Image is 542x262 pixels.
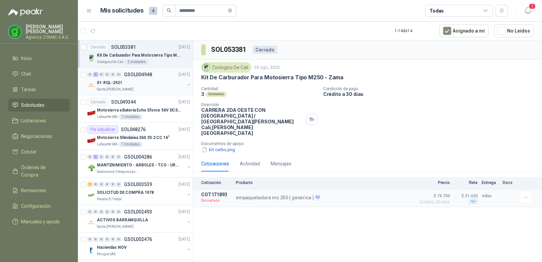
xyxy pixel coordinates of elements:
p: Condición de pago [323,86,539,91]
img: Company Logo [87,136,96,144]
img: Company Logo [87,219,96,227]
p: Motosierra a Batería Echo Eforce 56V DCS-5000; 45 CM [97,107,181,114]
div: 0 [105,237,110,242]
p: 3 [201,91,204,97]
p: [PERSON_NAME] [PERSON_NAME] [26,24,70,34]
div: 0 [87,237,92,242]
span: $ 74.700 [416,192,450,200]
p: SOL049344 [111,100,136,104]
p: GSOL004286 [124,155,152,159]
p: Santa [PERSON_NAME] [97,224,133,229]
p: Haciendas NOV [97,244,126,251]
p: Zoologico De Cali [97,59,124,65]
h1: Mis solicitudes [100,6,144,16]
p: GSOL002476 [124,237,152,242]
p: [DATE] [179,44,190,51]
a: CerradoSOL049344[DATE] Company LogoMotosierra a Batería Echo Eforce 56V DCS-5000; 45 CMLafayette ... [78,95,193,123]
div: 0 [105,155,110,159]
span: 1 [528,3,536,9]
div: Unidades [206,92,227,97]
span: close-circle [228,7,232,14]
div: 0 [93,209,98,214]
p: Kit De Carburador Para Motosierra Tipo M250 - Zama [97,52,181,59]
p: [DATE] [179,154,190,160]
a: Tareas [8,83,70,96]
p: Precio [416,180,450,185]
img: Company Logo [8,25,21,38]
div: 1 Unidades [119,114,142,120]
p: [DATE] [179,72,190,78]
div: Por adjudicar [87,125,118,134]
p: Panela El Trébol [97,197,122,202]
div: 0 [105,72,110,77]
p: 01-RQL-2921 [97,80,122,86]
div: Cerrado [87,98,108,106]
p: SOLICITUD DE COMPRA 1978 [97,189,154,196]
p: Agranza ZOMAC S.A.S. [26,35,70,39]
div: 0 [99,237,104,242]
p: [DATE] [179,99,190,105]
div: 0 [87,209,92,214]
a: 0 0 0 0 0 0 GSOL002476[DATE] Company LogoHaciendas NOVPerugia SAS [87,235,191,257]
div: Actividad [240,160,260,167]
div: 0 [110,182,116,187]
button: kit carbu.png [201,146,236,153]
span: search [167,8,171,13]
div: 0 [110,155,116,159]
p: Perugia SAS [97,251,116,257]
button: 1 [522,5,534,17]
div: 0 [87,72,92,77]
div: 0 [99,72,104,77]
a: Por adjudicarSOL048276[DATE] Company LogoMotosierra Shindaiwa 360 35.2 CC 16"Lafayette SAS1 Unidades [78,123,193,150]
p: Docs [503,180,516,185]
p: CARRERA 2DA OESTE CON [GEOGRAPHIC_DATA] / [GEOGRAPHIC_DATA][PERSON_NAME] Cali , [PERSON_NAME][GEO... [201,107,304,136]
p: Motosierra Shindaiwa 360 35.2 CC 16" [97,135,170,141]
img: Company Logo [87,164,96,172]
p: GSOL004948 [124,72,152,77]
a: Configuración [8,200,70,213]
div: Mensajes [271,160,291,167]
a: Remisiones [8,184,70,197]
span: close-circle [228,8,232,13]
span: Inicio [21,55,32,62]
div: Todas [430,7,444,15]
button: No Leídos [494,24,534,37]
span: Configuración [21,202,51,210]
p: [DATE] [179,126,190,133]
div: 0 [105,209,110,214]
p: Santa [PERSON_NAME] [97,87,133,92]
a: 0 1 0 0 0 0 GSOL004286[DATE] Company LogoMANTENIMIENTO - ARBOLES - TCO - URGENTESalamanca Oleagin... [87,153,191,175]
div: 1 [87,182,92,187]
a: Manuales y ayuda [8,215,70,228]
p: Salamanca Oleaginosas SAS [97,169,140,175]
button: Asignado a mi [439,24,488,37]
div: 0 [87,155,92,159]
span: Tareas [21,86,36,93]
div: 0 [93,182,98,187]
p: [DATE] [179,181,190,188]
div: 0 [110,237,116,242]
p: Documentos de apoyo [201,141,539,146]
p: Entrega [482,180,499,185]
div: 0 [99,155,104,159]
div: 0 [116,209,121,214]
span: 4 [149,7,157,15]
a: Negociaciones [8,130,70,143]
p: GSOL003539 [124,182,152,187]
div: 1 Unidades [119,142,142,147]
div: 3 Unidades [125,59,148,65]
p: Cotización [201,180,232,185]
p: GSOL002493 [124,209,152,214]
div: 0 [116,182,121,187]
span: Manuales y ayuda [21,218,60,225]
p: Kit De Carburador Para Motosierra Tipo M250 - Zama [201,74,343,81]
p: [DATE] [179,209,190,215]
p: MANTENIMIENTO - ARBOLES - TCO - URGENTE [97,162,181,168]
div: Cerrado [87,43,108,51]
a: 0 0 0 0 0 0 GSOL002493[DATE] Company LogoACTIVOS BARRANQUILLASanta [PERSON_NAME] [87,208,191,229]
div: 0 [99,182,104,187]
p: Flete [454,180,478,185]
a: Chat [8,67,70,80]
img: Company Logo [203,64,210,71]
span: Crédito 30 días [416,200,450,204]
